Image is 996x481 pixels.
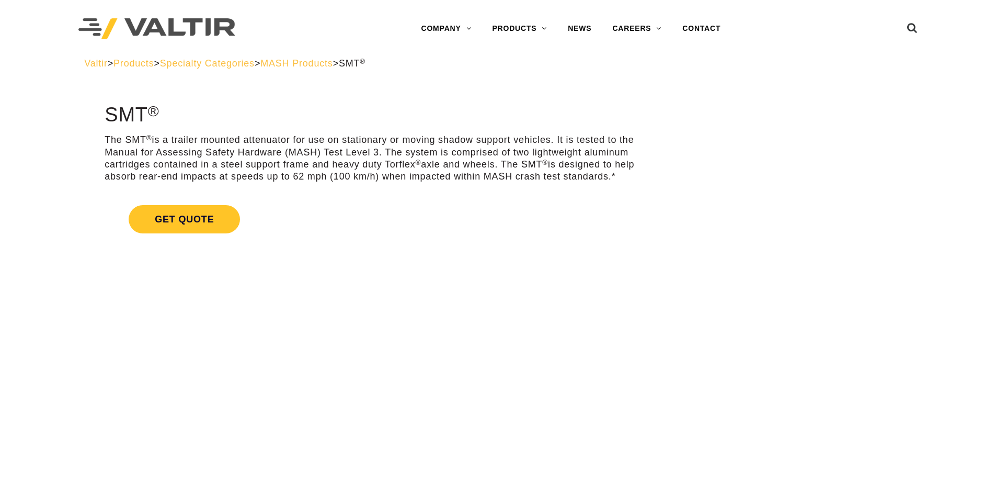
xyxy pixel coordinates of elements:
sup: ® [542,159,548,166]
span: SMT [339,58,365,69]
a: CAREERS [602,18,672,39]
div: > > > > [84,58,912,70]
p: The SMT is a trailer mounted attenuator for use on stationary or moving shadow support vehicles. ... [105,134,638,183]
sup: ® [360,58,365,65]
a: Products [113,58,154,69]
a: Get Quote [105,193,638,246]
h1: SMT [105,104,638,126]
a: MASH Products [260,58,333,69]
span: Get Quote [129,205,240,233]
sup: ® [416,159,421,166]
a: Specialty Categories [160,58,255,69]
img: Valtir [78,18,235,40]
a: COMPANY [410,18,482,39]
sup: ® [146,134,152,142]
sup: ® [148,103,159,119]
a: NEWS [557,18,602,39]
a: CONTACT [672,18,731,39]
a: Valtir [84,58,107,69]
a: PRODUCTS [482,18,557,39]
